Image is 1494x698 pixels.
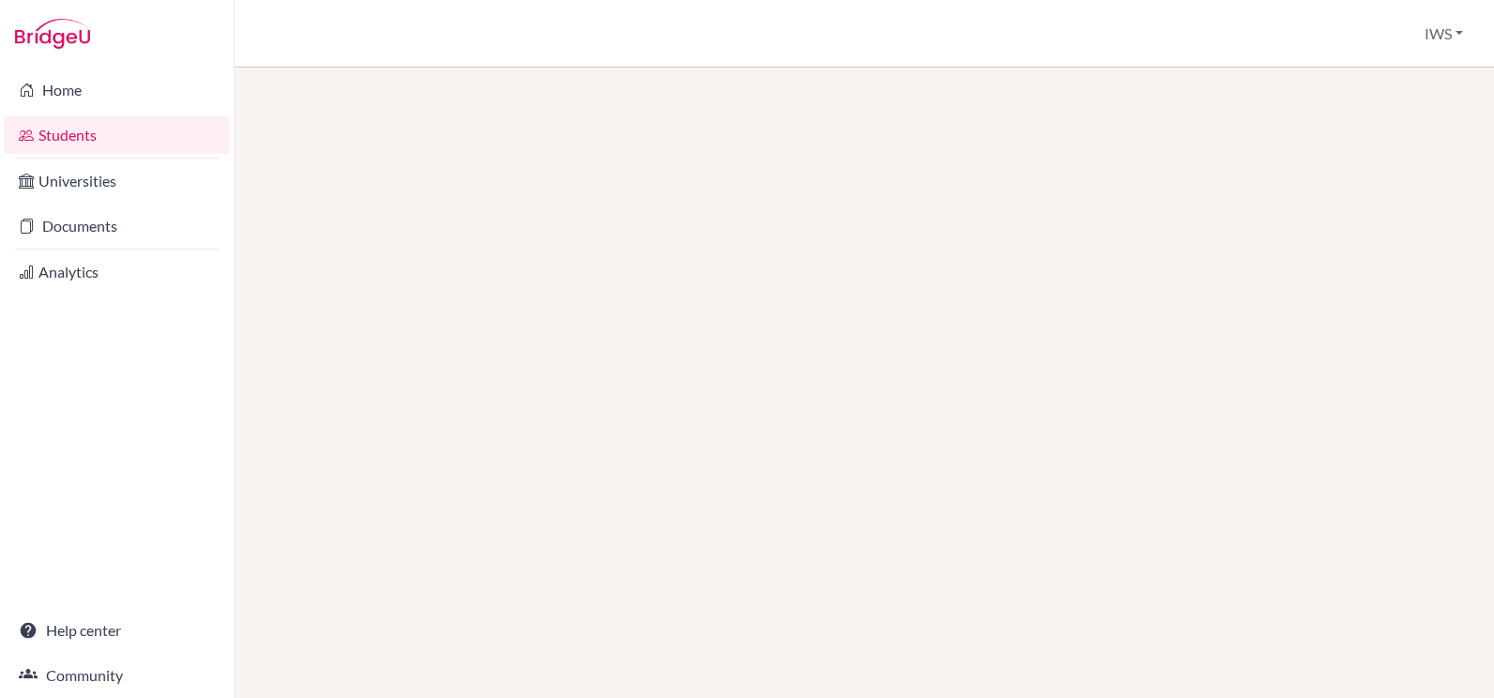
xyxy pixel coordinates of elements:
[4,612,230,649] a: Help center
[4,162,230,200] a: Universities
[4,657,230,694] a: Community
[15,19,90,49] img: Bridge-U
[4,116,230,154] a: Students
[1416,16,1471,52] button: IWS
[4,71,230,109] a: Home
[4,253,230,291] a: Analytics
[4,207,230,245] a: Documents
